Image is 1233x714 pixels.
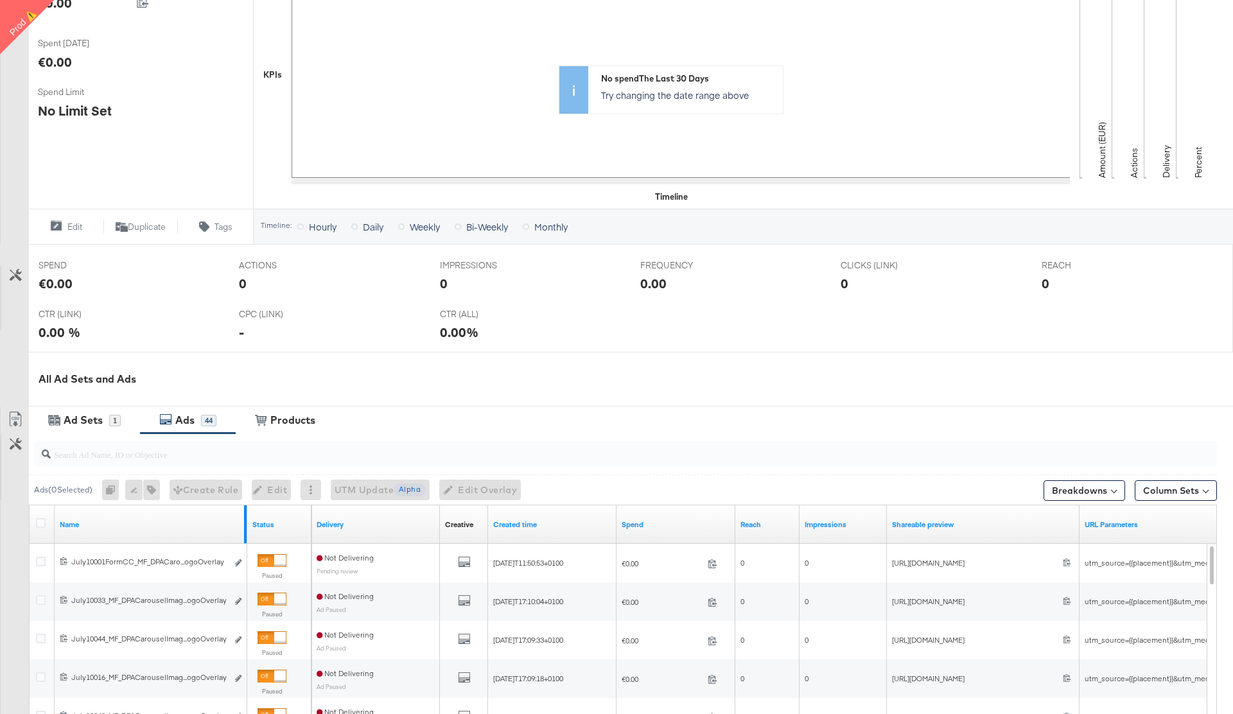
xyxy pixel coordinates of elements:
[805,519,882,530] a: The number of times your ad was served. On mobile apps an ad is counted as served the first time ...
[128,221,166,233] span: Duplicate
[440,259,536,272] span: IMPRESSIONS
[258,649,286,657] label: Paused
[622,559,703,568] span: €0.00
[1042,259,1138,272] span: REACH
[740,596,744,606] span: 0
[239,323,244,342] div: -
[317,683,346,690] sub: Ad Paused
[109,415,121,426] div: 1
[239,259,335,272] span: ACTIONS
[64,413,103,428] div: Ad Sets
[740,674,744,683] span: 0
[440,308,536,320] span: CTR (ALL)
[252,519,306,530] a: Shows the current state of your Ad.
[38,53,72,71] div: €0.00
[601,89,776,101] p: Try changing the date range above
[258,571,286,580] label: Paused
[622,597,703,607] span: €0.00
[493,519,611,530] a: Shows the created time for the Ad.
[317,553,374,562] span: Not Delivering
[892,596,1063,607] div: [URL][DOMAIN_NAME]
[640,274,667,293] div: 0.00
[175,413,195,428] div: Ads
[622,519,730,530] a: The total amount spent to date.
[640,259,737,272] span: FREQUENCY
[740,519,794,530] a: The number of people your ad was served to.
[493,674,563,683] span: [DATE]T17:09:18+0100
[260,221,292,230] div: Timeline:
[39,259,135,272] span: SPEND
[38,86,134,98] span: Spend Limit
[39,323,80,342] div: 0.00 %
[805,596,809,606] span: 0
[67,221,82,233] span: Edit
[1042,274,1049,293] div: 0
[317,519,435,530] a: Reflects the ability of your Ad to achieve delivery.
[34,484,92,496] div: Ads ( 0 Selected)
[71,672,227,683] div: July10016_MF_DPACarouselImag...ogoOverlay
[892,519,1074,530] a: Ad preview shareable link
[28,219,103,234] button: Edit
[317,591,374,601] span: Not Delivering
[440,323,478,342] div: 0.00%
[270,413,315,428] div: Products
[239,274,247,293] div: 0
[201,415,216,426] div: 44
[493,558,563,568] span: [DATE]T11:50:53+0100
[445,519,473,530] div: Creative
[102,480,125,500] div: 0
[805,635,809,645] span: 0
[534,220,568,233] span: Monthly
[1135,480,1217,501] button: Column Sets
[841,274,848,293] div: 0
[71,634,227,644] div: July10044_MF_DPACarouselImag...ogoOverlay
[622,636,703,645] span: €0.00
[258,610,286,618] label: Paused
[805,558,809,568] span: 0
[805,674,809,683] span: 0
[363,220,383,233] span: Daily
[601,73,776,85] div: No spend The Last 30 Days
[60,519,242,530] a: Ad Name.
[493,596,563,606] span: [DATE]T17:10:04+0100
[51,437,1108,462] input: Search Ad Name, ID or Objective
[445,519,473,530] a: Shows the creative associated with your ad.
[740,558,744,568] span: 0
[317,668,374,678] span: Not Delivering
[317,605,346,613] sub: Ad Paused
[1044,480,1125,501] button: Breakdowns
[410,220,440,233] span: Weekly
[892,674,1063,684] div: [URL][DOMAIN_NAME]
[892,635,1063,646] div: [URL][DOMAIN_NAME]
[39,274,73,293] div: €0.00
[38,37,134,49] span: Spent [DATE]
[622,674,703,684] span: €0.00
[214,221,232,233] span: Tags
[892,558,1063,569] div: [URL][DOMAIN_NAME]
[39,308,135,320] span: CTR (LINK)
[39,372,1233,387] div: All Ad Sets and Ads
[740,635,744,645] span: 0
[317,567,358,575] sub: Pending review
[71,557,227,567] div: July10001FormCC_MF_DPACaro...ogoOverlay
[103,219,179,234] button: Duplicate
[440,274,448,293] div: 0
[71,595,227,605] div: July10033_MF_DPACarouselImag...ogoOverlay
[317,630,374,640] span: Not Delivering
[239,308,335,320] span: CPC (LINK)
[493,635,563,645] span: [DATE]T17:09:33+0100
[309,220,337,233] span: Hourly
[841,259,937,272] span: CLICKS (LINK)
[466,220,508,233] span: Bi-Weekly
[258,687,286,695] label: Paused
[317,644,346,652] sub: Ad Paused
[178,219,253,234] button: Tags
[38,101,112,120] div: No Limit Set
